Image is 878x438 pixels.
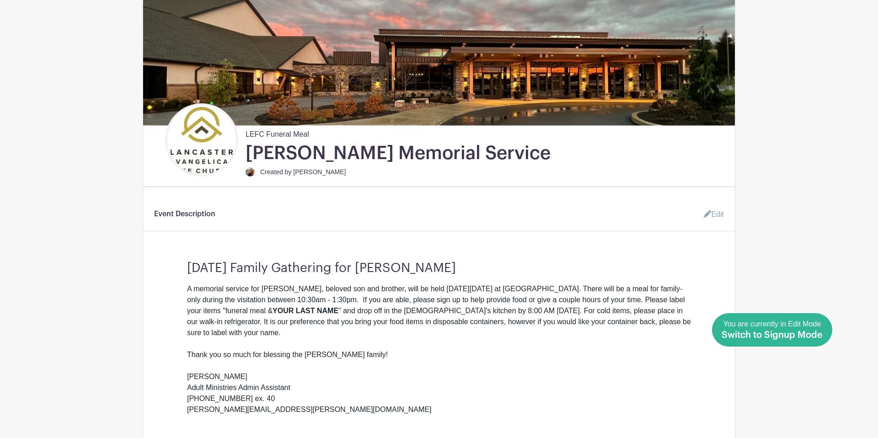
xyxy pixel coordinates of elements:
span: You are currently in Edit Mode [722,320,823,339]
img: 1FBAD658-73F6-4E4B-B59F-CB0C05CD4BD1.jpeg [246,167,255,176]
img: LEFC-Stacked-3-Co%201400%20Podcast.jpg [167,106,236,174]
div: A memorial service for [PERSON_NAME], beloved son and brother, will be held [DATE][DATE] at [GEOG... [187,283,691,349]
div: [PERSON_NAME] [187,371,691,382]
div: [PHONE_NUMBER] ex. 40 [187,393,691,404]
h3: [DATE] Family Gathering for [PERSON_NAME] [187,253,691,276]
div: Thank you so much for blessing the [PERSON_NAME] family! [187,349,691,371]
span: LEFC Funeral Meal [246,125,309,140]
div: [PERSON_NAME][EMAIL_ADDRESS][PERSON_NAME][DOMAIN_NAME] [187,404,691,426]
span: Switch to Signup Mode [722,331,823,340]
a: Edit [696,205,724,224]
h1: [PERSON_NAME] Memorial Service [246,142,551,165]
h6: Event Description [154,210,215,219]
small: Created by [PERSON_NAME] [260,168,346,176]
div: Adult Ministries Admin Assistant [187,382,691,393]
strong: YOUR LAST NAME [273,307,338,315]
a: You are currently in Edit Mode Switch to Signup Mode [712,313,832,347]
